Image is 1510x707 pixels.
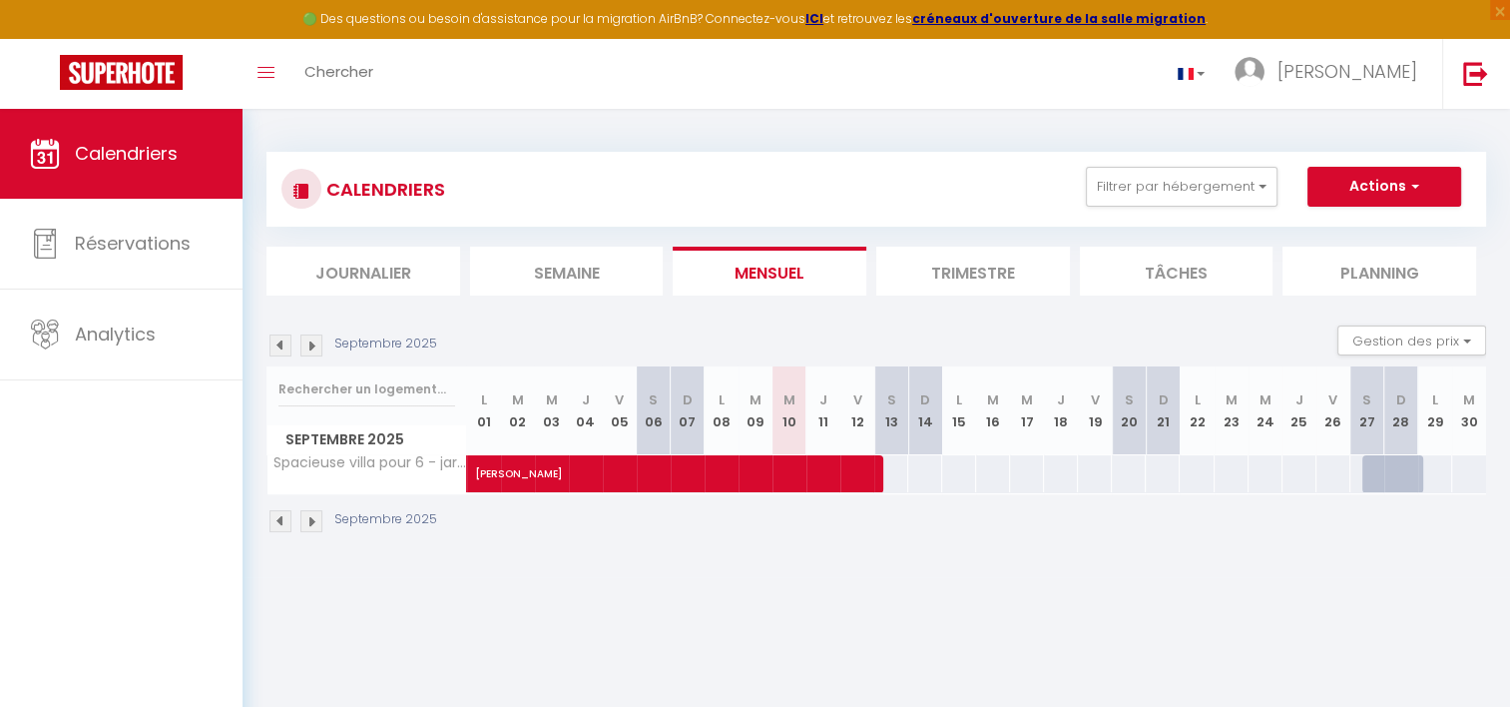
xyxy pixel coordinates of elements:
a: Chercher [289,39,388,109]
abbr: M [512,390,524,409]
abbr: M [783,390,795,409]
th: 18 [1044,366,1078,455]
abbr: V [853,390,862,409]
th: 02 [501,366,535,455]
th: 10 [772,366,806,455]
abbr: L [1195,390,1201,409]
input: Rechercher un logement... [278,371,455,407]
li: Mensuel [673,247,866,296]
button: Gestion des prix [1337,326,1486,355]
th: 16 [976,366,1010,455]
li: Semaine [470,247,664,296]
li: Journalier [266,247,460,296]
th: 08 [705,366,739,455]
h3: CALENDRIERS [321,167,445,212]
button: Actions [1307,167,1461,207]
th: 24 [1249,366,1282,455]
th: 11 [806,366,840,455]
p: Septembre 2025 [334,510,437,529]
abbr: M [546,390,558,409]
th: 01 [467,366,501,455]
abbr: M [987,390,999,409]
span: [PERSON_NAME] [475,444,1026,482]
span: Septembre 2025 [267,425,466,454]
abbr: D [683,390,693,409]
abbr: D [1396,390,1406,409]
abbr: M [1463,390,1475,409]
abbr: J [582,390,590,409]
abbr: D [920,390,930,409]
th: 04 [569,366,603,455]
th: 15 [942,366,976,455]
li: Planning [1282,247,1476,296]
th: 20 [1112,366,1146,455]
th: 28 [1384,366,1418,455]
li: Tâches [1080,247,1273,296]
th: 19 [1078,366,1112,455]
span: Réservations [75,231,191,256]
th: 13 [874,366,908,455]
abbr: M [1226,390,1238,409]
abbr: M [1259,390,1271,409]
th: 03 [535,366,569,455]
p: Septembre 2025 [334,335,437,353]
abbr: J [819,390,827,409]
span: Spacieuse villa pour 6 - jardin, calme& plage -[PERSON_NAME][GEOGRAPHIC_DATA] [270,455,470,470]
th: 17 [1010,366,1044,455]
img: logout [1463,61,1488,86]
iframe: Chat [1425,617,1495,692]
th: 25 [1282,366,1316,455]
abbr: V [1328,390,1337,409]
img: ... [1235,57,1264,87]
abbr: S [1125,390,1134,409]
abbr: L [1432,390,1438,409]
abbr: J [1295,390,1303,409]
span: Chercher [304,61,373,82]
th: 26 [1316,366,1350,455]
th: 22 [1180,366,1214,455]
span: [PERSON_NAME] [1277,59,1417,84]
a: créneaux d'ouverture de la salle migration [912,10,1206,27]
th: 29 [1418,366,1452,455]
span: Calendriers [75,141,178,166]
th: 21 [1146,366,1180,455]
th: 27 [1350,366,1384,455]
th: 06 [637,366,671,455]
li: Trimestre [876,247,1070,296]
abbr: M [750,390,761,409]
th: 30 [1452,366,1486,455]
abbr: L [719,390,725,409]
a: ICI [805,10,823,27]
abbr: S [1362,390,1371,409]
abbr: V [615,390,624,409]
abbr: V [1091,390,1100,409]
a: [PERSON_NAME] [467,455,501,493]
abbr: S [649,390,658,409]
span: Analytics [75,322,156,347]
abbr: L [956,390,962,409]
button: Ouvrir le widget de chat LiveChat [16,8,76,68]
abbr: S [887,390,896,409]
th: 23 [1215,366,1249,455]
abbr: M [1021,390,1033,409]
button: Filtrer par hébergement [1086,167,1277,207]
abbr: J [1057,390,1065,409]
a: ... [PERSON_NAME] [1220,39,1442,109]
th: 05 [603,366,637,455]
abbr: L [481,390,487,409]
th: 09 [739,366,772,455]
th: 14 [908,366,942,455]
img: Super Booking [60,55,183,90]
th: 12 [840,366,874,455]
th: 07 [671,366,705,455]
abbr: D [1158,390,1168,409]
